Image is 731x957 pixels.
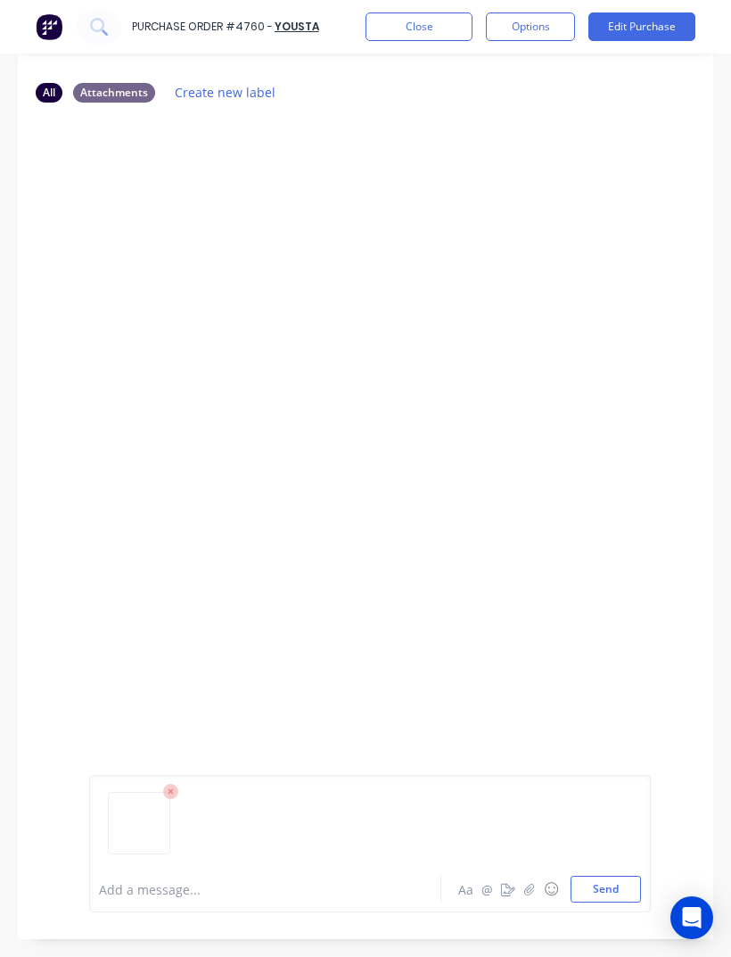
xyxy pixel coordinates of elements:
img: Factory [36,13,62,40]
button: Options [486,12,575,41]
div: Purchase Order #4760 - [132,19,273,35]
div: Open Intercom Messenger [670,896,713,939]
button: @ [476,879,497,900]
button: ☺ [540,879,562,900]
button: Aa [455,879,476,900]
div: All [36,83,62,103]
a: Yousta [275,19,319,34]
button: Send [571,876,641,903]
button: Edit Purchase [588,12,695,41]
button: Close [365,12,472,41]
button: Create new label [166,80,285,104]
div: Attachments [73,83,155,103]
